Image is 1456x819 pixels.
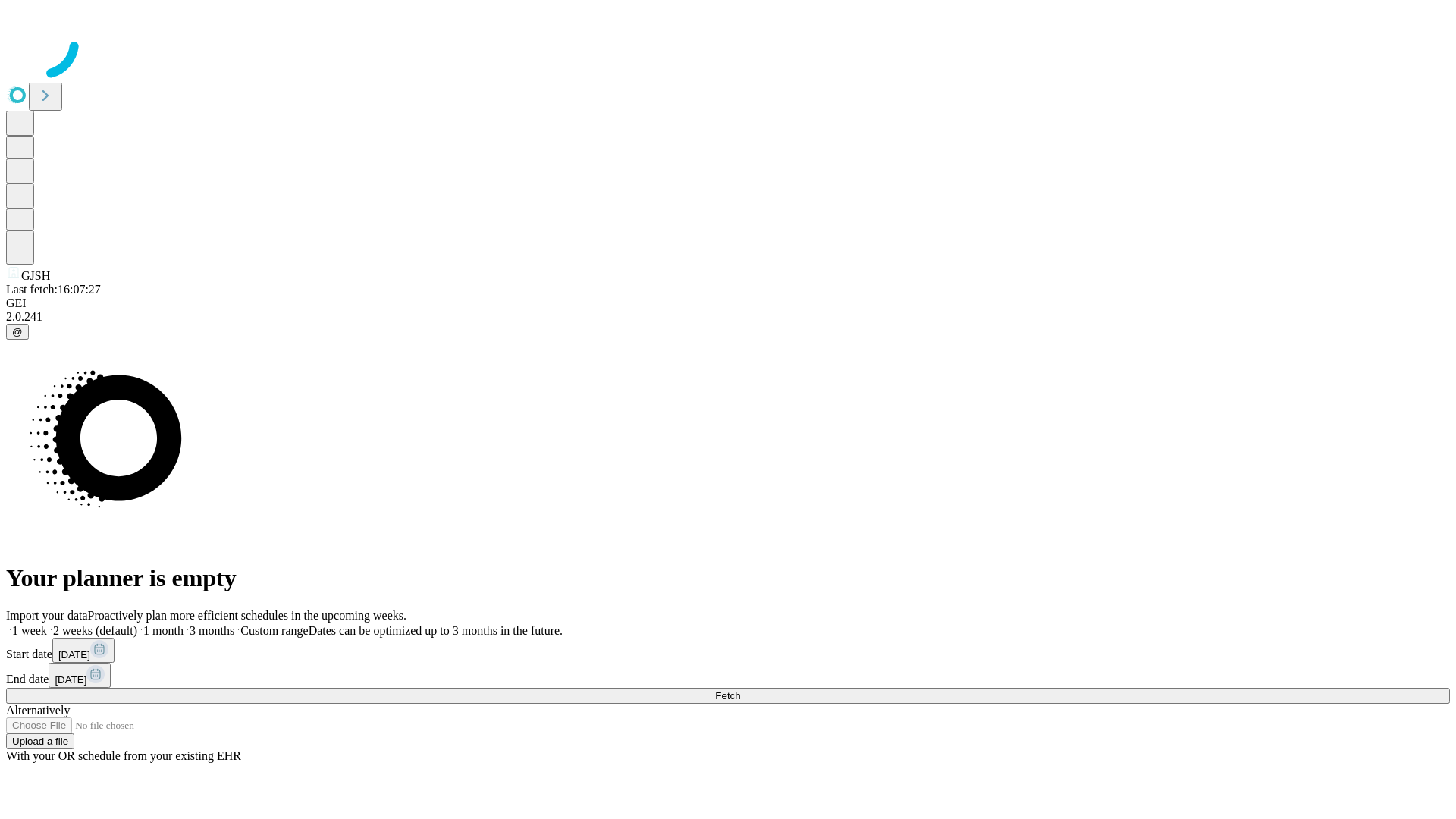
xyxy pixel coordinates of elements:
[12,624,47,637] span: 1 week
[6,688,1450,704] button: Fetch
[6,733,74,749] button: Upload a file
[6,749,241,762] span: With your OR schedule from your existing EHR
[6,609,88,622] span: Import your data
[58,649,90,661] span: [DATE]
[6,638,1450,663] div: Start date
[6,324,29,340] button: @
[21,269,50,282] span: GJSH
[52,638,115,663] button: [DATE]
[49,663,111,688] button: [DATE]
[143,624,184,637] span: 1 month
[6,704,70,717] span: Alternatively
[6,310,1450,324] div: 2.0.241
[309,624,563,637] span: Dates can be optimized up to 3 months in the future.
[6,564,1450,592] h1: Your planner is empty
[6,663,1450,688] div: End date
[6,297,1450,310] div: GEI
[715,690,740,701] span: Fetch
[53,624,137,637] span: 2 weeks (default)
[88,609,406,622] span: Proactively plan more efficient schedules in the upcoming weeks.
[190,624,234,637] span: 3 months
[12,326,23,337] span: @
[6,283,101,296] span: Last fetch: 16:07:27
[240,624,308,637] span: Custom range
[55,674,86,686] span: [DATE]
